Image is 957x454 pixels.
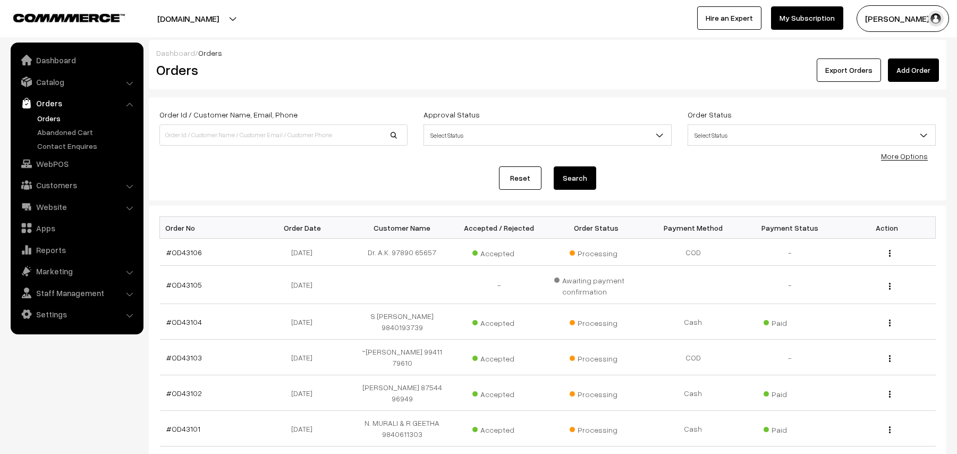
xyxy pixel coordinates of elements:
[13,240,140,259] a: Reports
[697,6,761,30] a: Hire an Expert
[928,11,944,27] img: user
[13,218,140,238] a: Apps
[257,266,354,304] td: [DATE]
[354,217,451,239] th: Customer Name
[857,5,949,32] button: [PERSON_NAME] s…
[257,239,354,266] td: [DATE]
[13,154,140,173] a: WebPOS
[554,166,596,190] button: Search
[35,140,140,152] a: Contact Enquires
[451,266,548,304] td: -
[688,109,732,120] label: Order Status
[645,239,742,266] td: COD
[499,166,541,190] a: Reset
[570,245,623,259] span: Processing
[354,375,451,411] td: [PERSON_NAME] 87544 96949
[888,58,939,82] a: Add Order
[35,127,140,138] a: Abandoned Cart
[742,266,839,304] td: -
[166,424,200,433] a: #OD43101
[198,48,222,57] span: Orders
[451,217,548,239] th: Accepted / Rejected
[120,5,256,32] button: [DOMAIN_NAME]
[257,411,354,447] td: [DATE]
[889,391,891,398] img: Menu
[688,124,936,146] span: Select Status
[35,113,140,124] a: Orders
[13,283,140,302] a: Staff Management
[354,411,451,447] td: N. MURALI & R GEETHA 9840611303
[354,239,451,266] td: Dr. A.K. 97890 65657
[764,386,817,400] span: Paid
[424,109,480,120] label: Approval Status
[156,62,406,78] h2: Orders
[688,126,935,145] span: Select Status
[472,245,526,259] span: Accepted
[570,350,623,364] span: Processing
[839,217,936,239] th: Action
[889,250,891,257] img: Menu
[160,217,257,239] th: Order No
[742,239,839,266] td: -
[889,283,891,290] img: Menu
[13,175,140,195] a: Customers
[817,58,881,82] button: Export Orders
[13,51,140,70] a: Dashboard
[889,355,891,362] img: Menu
[13,11,106,23] a: COMMMERCE
[166,353,202,362] a: #OD43103
[771,6,843,30] a: My Subscription
[645,304,742,340] td: Cash
[159,109,298,120] label: Order Id / Customer Name, Email, Phone
[764,315,817,329] span: Paid
[645,411,742,447] td: Cash
[13,14,125,22] img: COMMMERCE
[570,315,623,329] span: Processing
[13,197,140,216] a: Website
[159,124,408,146] input: Order Id / Customer Name / Customer Email / Customer Phone
[645,340,742,375] td: COD
[472,315,526,329] span: Accepted
[548,217,645,239] th: Order Status
[13,305,140,324] a: Settings
[472,386,526,400] span: Accepted
[354,304,451,340] td: S.[PERSON_NAME] 9840193739
[570,386,623,400] span: Processing
[645,217,742,239] th: Payment Method
[156,47,939,58] div: /
[166,389,202,398] a: #OD43102
[764,422,817,435] span: Paid
[156,48,195,57] a: Dashboard
[166,317,202,326] a: #OD43104
[645,375,742,411] td: Cash
[257,304,354,340] td: [DATE]
[554,272,639,297] span: Awaiting payment confirmation
[13,72,140,91] a: Catalog
[166,248,202,257] a: #OD43106
[472,422,526,435] span: Accepted
[424,126,671,145] span: Select Status
[13,262,140,281] a: Marketing
[166,280,202,289] a: #OD43105
[742,340,839,375] td: -
[889,426,891,433] img: Menu
[354,340,451,375] td: ~[PERSON_NAME] 99411 79610
[13,94,140,113] a: Orders
[472,350,526,364] span: Accepted
[257,340,354,375] td: [DATE]
[424,124,672,146] span: Select Status
[257,375,354,411] td: [DATE]
[889,320,891,326] img: Menu
[742,217,839,239] th: Payment Status
[881,152,928,161] a: More Options
[570,422,623,435] span: Processing
[257,217,354,239] th: Order Date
